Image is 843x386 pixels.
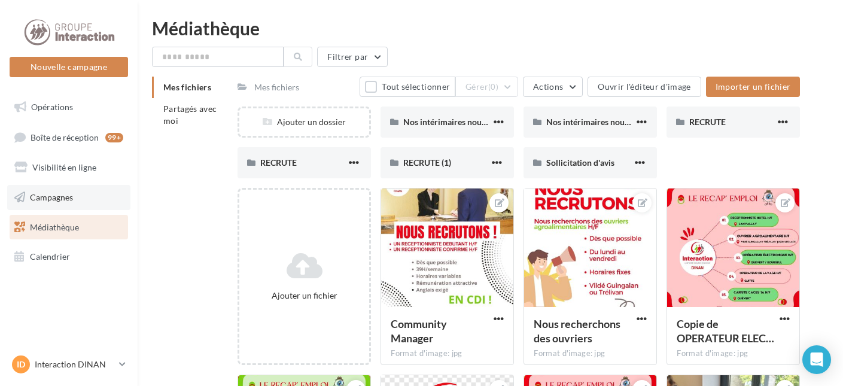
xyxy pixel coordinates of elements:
button: Gérer(0) [455,77,518,97]
div: Ajouter un dossier [239,116,369,128]
span: Boîte de réception [31,132,99,142]
div: Format d'image: jpg [534,348,647,359]
a: Boîte de réception99+ [7,124,130,150]
button: Filtrer par [317,47,388,67]
a: ID Interaction DINAN [10,353,128,376]
span: Calendrier [30,251,70,262]
div: Médiathèque [152,19,829,37]
div: Open Intercom Messenger [802,345,831,374]
button: Ouvrir l'éditeur d'image [588,77,701,97]
span: Importer un fichier [716,81,791,92]
span: Mes fichiers [163,82,211,92]
div: Mes fichiers [254,81,299,93]
button: Tout sélectionner [360,77,455,97]
span: RECRUTE [689,117,726,127]
button: Actions [523,77,583,97]
span: Actions [533,81,563,92]
span: Nos intérimaires nous partagent leur [403,117,540,127]
span: Sollicitation d'avis [546,157,614,168]
span: Nous recherchons des ouvriers [534,317,620,345]
span: Visibilité en ligne [32,162,96,172]
button: Importer un fichier [706,77,801,97]
span: RECRUTE (1) [403,157,451,168]
a: Calendrier [7,244,130,269]
span: Campagnes [30,192,73,202]
span: (0) [488,82,498,92]
span: Copie de OPERATEUR ELECTRONIQUE (1) [677,317,774,345]
span: ID [17,358,25,370]
a: Campagnes [7,185,130,210]
span: Partagés avec moi [163,104,217,126]
div: Ajouter un fichier [244,290,364,302]
div: 99+ [105,133,123,142]
span: Nos intérimaires nous partagent leur [546,117,683,127]
a: Médiathèque [7,215,130,240]
p: Interaction DINAN [35,358,114,370]
button: Nouvelle campagne [10,57,128,77]
span: RECRUTE [260,157,297,168]
div: Format d'image: jpg [391,348,504,359]
div: Format d'image: jpg [677,348,790,359]
span: Médiathèque [30,221,79,232]
a: Visibilité en ligne [7,155,130,180]
span: Community Manager [391,317,447,345]
span: Opérations [31,102,73,112]
a: Opérations [7,95,130,120]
